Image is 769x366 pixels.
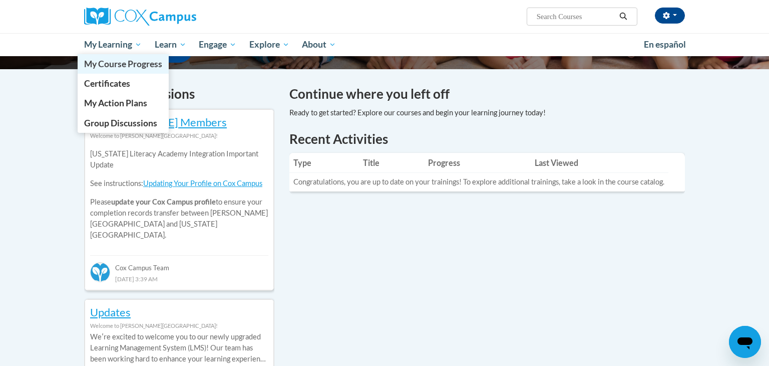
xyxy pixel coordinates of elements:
span: Certificates [84,78,130,89]
p: See instructions: [90,178,268,189]
a: Engage [192,33,243,56]
a: Learn [148,33,193,56]
span: My Action Plans [84,98,147,108]
th: Title [359,153,425,173]
a: Updating Your Profile on Cox Campus [143,179,262,188]
a: Updates [90,305,131,319]
b: update your Cox Campus profile [111,198,216,206]
button: Search [616,11,631,23]
span: Group Discussions [84,118,157,128]
div: Welcome to [PERSON_NAME][GEOGRAPHIC_DATA]! [90,130,268,141]
div: Welcome to [PERSON_NAME][GEOGRAPHIC_DATA]! [90,320,268,331]
a: My Action Plans [78,93,169,113]
span: Learn [155,39,186,51]
div: Please to ensure your completion records transfer between [PERSON_NAME][GEOGRAPHIC_DATA] and [US_... [90,141,268,248]
input: Search Courses [536,11,616,23]
span: Explore [249,39,289,51]
th: Progress [424,153,531,173]
h4: Recent Discussions [84,84,274,104]
img: Cox Campus Team [90,262,110,282]
span: En español [644,39,686,50]
td: Congratulations, you are up to date on your trainings! To explore additional trainings, take a lo... [289,173,668,192]
p: [US_STATE] Literacy Academy Integration Important Update [90,148,268,170]
a: About [296,33,343,56]
a: Certificates [78,74,169,93]
img: Cox Campus [84,8,196,26]
span: My Learning [84,39,142,51]
a: Cox Campus [84,8,274,26]
a: My Learning [78,33,148,56]
span: Engage [199,39,236,51]
div: Main menu [69,33,700,56]
a: My Course Progress [78,54,169,74]
a: Explore [243,33,296,56]
span: About [302,39,336,51]
a: Group Discussions [78,113,169,133]
span: My Course Progress [84,59,162,69]
iframe: Button to launch messaging window, conversation in progress [729,326,761,358]
button: Account Settings [655,8,685,24]
p: Weʹre excited to welcome you to our newly upgraded Learning Management System (LMS)! Our team has... [90,331,268,364]
th: Last Viewed [531,153,668,173]
h1: Recent Activities [289,130,685,148]
h4: Continue where you left off [289,84,685,104]
div: [DATE] 3:39 AM [90,273,268,284]
div: Cox Campus Team [90,255,268,273]
th: Type [289,153,359,173]
a: En español [637,34,692,55]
